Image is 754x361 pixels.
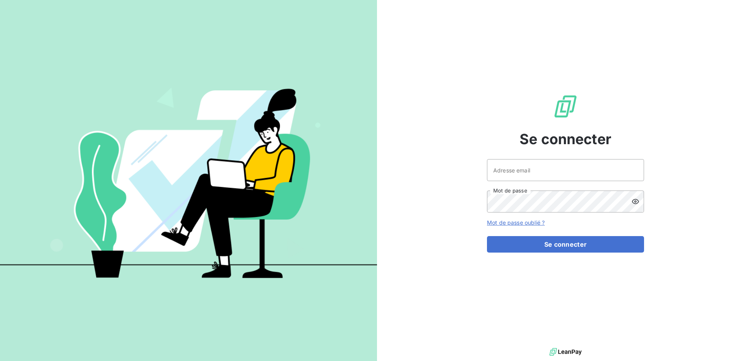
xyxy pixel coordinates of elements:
[553,94,578,119] img: Logo LeanPay
[487,236,644,253] button: Se connecter
[520,128,611,150] span: Se connecter
[487,159,644,181] input: placeholder
[549,346,582,358] img: logo
[487,219,545,226] a: Mot de passe oublié ?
